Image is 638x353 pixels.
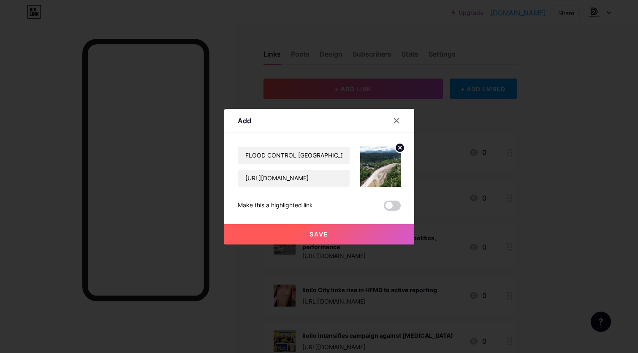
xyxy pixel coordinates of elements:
span: Save [309,231,329,238]
button: Save [224,224,414,244]
input: URL [238,170,350,187]
img: link_thumbnail [360,147,401,187]
div: Add [238,116,251,126]
input: Title [238,147,350,164]
div: Make this a highlighted link [238,201,313,211]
